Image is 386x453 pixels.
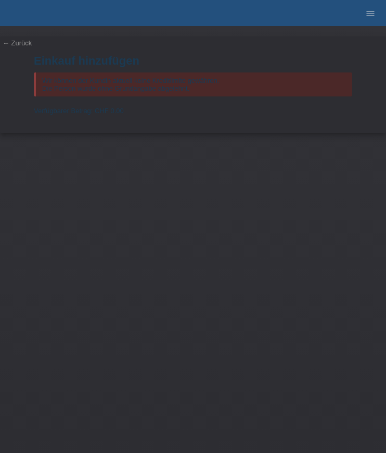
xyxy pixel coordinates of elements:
[34,107,93,115] span: Verfügbarer Betrag:
[95,107,124,115] span: CHF 0.00
[34,54,352,67] h1: Einkauf hinzufügen
[360,10,381,16] a: menu
[3,39,32,47] a: ← Zurück
[365,8,376,19] i: menu
[34,72,352,96] div: Wir können der Kundin aktuell keine Kreditlimite gewähren. Die Person wurde ohne Grundangabe abge...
